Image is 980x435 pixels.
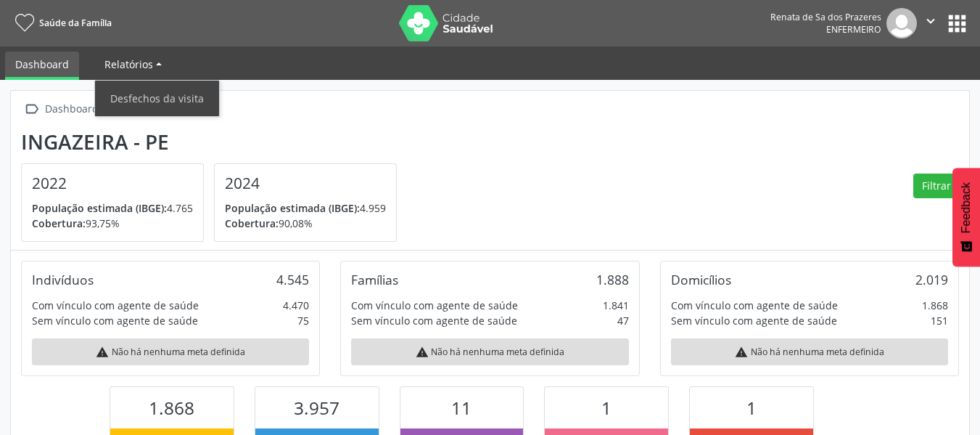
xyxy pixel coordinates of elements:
[351,338,628,365] div: Não há nenhuma meta definida
[10,11,112,35] a: Saúde da Família
[617,313,629,328] div: 47
[886,8,917,38] img: img
[601,396,612,420] span: 1
[32,272,94,288] div: Indivíduos
[770,11,881,23] div: Renata de Sa dos Prazeres
[32,200,193,216] p: 4.765
[294,396,339,420] span: 3.957
[96,346,109,359] i: warning
[42,99,101,120] div: Dashboard
[960,182,973,233] span: Feedback
[671,298,838,313] div: Com vínculo com agente de saúde
[225,201,360,215] span: População estimada (IBGE):
[746,396,757,420] span: 1
[671,338,948,365] div: Não há nenhuma meta definida
[32,174,193,192] h4: 2022
[297,313,309,328] div: 75
[283,298,309,313] div: 4.470
[915,272,948,288] div: 2.019
[351,313,517,328] div: Sem vínculo com agente de saúde
[32,201,167,215] span: População estimada (IBGE):
[5,52,79,80] a: Dashboard
[225,216,279,230] span: Cobertura:
[671,272,731,288] div: Domicílios
[21,99,42,120] i: 
[671,313,837,328] div: Sem vínculo com agente de saúde
[225,200,386,216] p: 4.959
[32,298,199,313] div: Com vínculo com agente de saúde
[225,216,386,231] p: 90,08%
[21,99,101,120] a:  Dashboard
[32,338,309,365] div: Não há nenhuma meta definida
[944,11,970,36] button: apps
[32,216,86,230] span: Cobertura:
[225,174,386,192] h4: 2024
[952,168,980,267] button: Feedback - Mostrar pesquisa
[39,17,112,29] span: Saúde da Família
[917,8,944,38] button: 
[923,13,939,29] i: 
[351,298,518,313] div: Com vínculo com agente de saúde
[596,272,629,288] div: 1.888
[95,86,219,111] a: Desfechos da visita
[32,313,198,328] div: Sem vínculo com agente de saúde
[416,346,429,359] i: warning
[922,298,948,313] div: 1.868
[913,174,959,198] button: Filtrar
[276,272,309,288] div: 4.545
[931,313,948,328] div: 151
[94,52,172,77] a: Relatórios
[149,396,194,420] span: 1.868
[32,216,193,231] p: 93,75%
[94,80,220,117] ul: Relatórios
[735,346,748,359] i: warning
[351,272,398,288] div: Famílias
[21,130,407,154] div: Ingazeira - PE
[451,396,472,420] span: 11
[603,298,629,313] div: 1.841
[104,57,153,71] span: Relatórios
[826,23,881,36] span: Enfermeiro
